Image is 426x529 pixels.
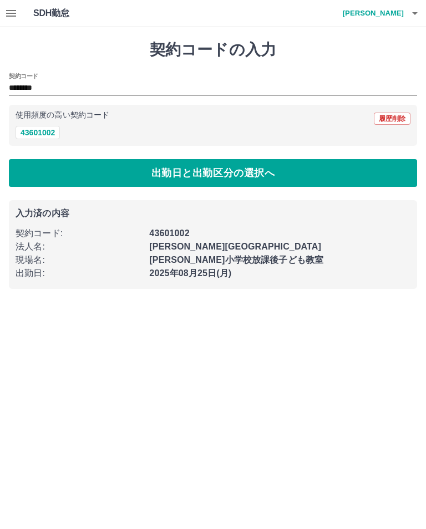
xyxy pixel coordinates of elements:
[16,111,109,119] p: 使用頻度の高い契約コード
[149,268,231,278] b: 2025年08月25日(月)
[16,227,143,240] p: 契約コード :
[149,255,323,264] b: [PERSON_NAME]小学校放課後子ども教室
[16,209,410,218] p: 入力済の内容
[16,240,143,253] p: 法人名 :
[9,72,38,80] h2: 契約コード
[149,228,189,238] b: 43601002
[149,242,321,251] b: [PERSON_NAME][GEOGRAPHIC_DATA]
[374,113,410,125] button: 履歴削除
[9,40,417,59] h1: 契約コードの入力
[16,253,143,267] p: 現場名 :
[9,159,417,187] button: 出勤日と出勤区分の選択へ
[16,126,60,139] button: 43601002
[16,267,143,280] p: 出勤日 :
